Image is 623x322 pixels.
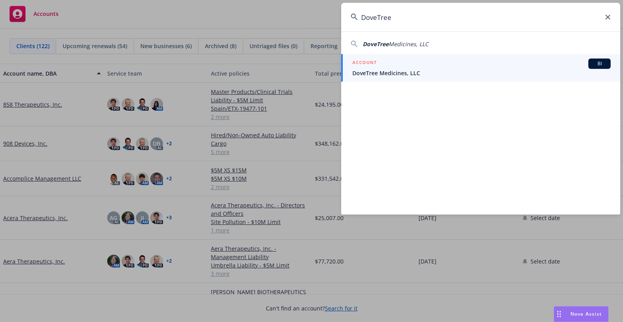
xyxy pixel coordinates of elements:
button: Nova Assist [554,306,609,322]
div: Drag to move [554,306,564,322]
h5: ACCOUNT [352,59,377,68]
input: Search... [341,3,620,31]
span: BI [592,60,607,67]
span: DoveTree [363,40,389,48]
span: Nova Assist [570,310,602,317]
span: DoveTree Medicines, LLC [352,69,611,77]
a: ACCOUNTBIDoveTree Medicines, LLC [341,54,620,82]
span: Medicines, LLC [389,40,428,48]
